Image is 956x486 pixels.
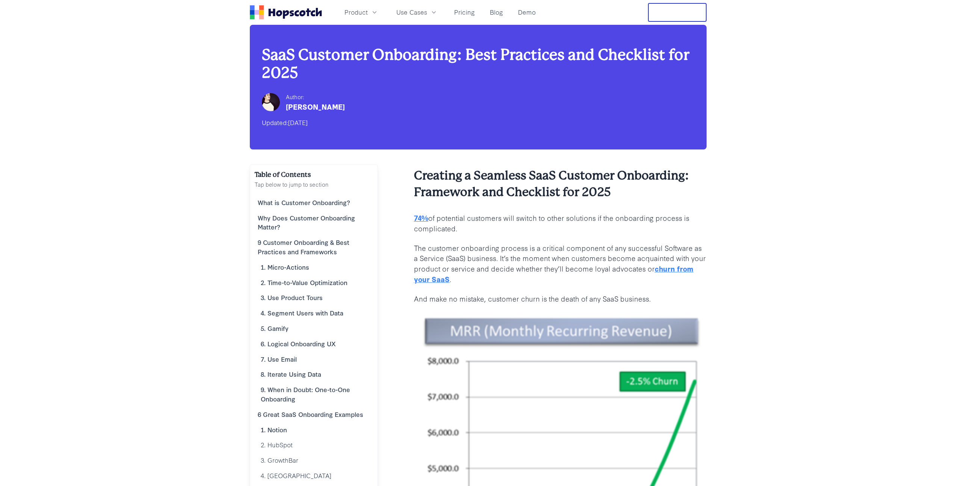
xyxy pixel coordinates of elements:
[255,169,373,180] h2: Table of Contents
[414,263,693,284] a: churn from your SaaS
[255,275,373,290] a: 2. Time-to-Value Optimization
[515,6,539,18] a: Demo
[261,293,323,302] b: 3. Use Product Tours
[286,92,345,101] div: Author:
[258,213,355,231] b: Why Does Customer Onboarding Matter?
[261,425,287,434] b: 1. Notion
[255,336,373,352] a: 6. Logical Onboarding UX
[255,235,373,260] a: 9 Customer Onboarding & Best Practices and Frameworks
[451,6,478,18] a: Pricing
[261,355,297,363] b: 7. Use Email
[255,382,373,407] a: 9. When in Doubt: One-to-One Onboarding
[255,437,373,453] a: 2. HubSpot
[255,321,373,336] a: 5. Gamify
[258,198,350,207] b: What is Customer Onboarding?
[258,238,349,256] b: 9 Customer Onboarding & Best Practices and Frameworks
[255,367,373,382] a: 8. Iterate Using Data
[414,213,707,234] p: of potential customers will switch to other solutions if the onboarding process is complicated.
[648,3,707,22] button: Free Trial
[250,5,322,20] a: Home
[255,210,373,235] a: Why Does Customer Onboarding Matter?
[288,118,308,127] time: [DATE]
[344,8,368,17] span: Product
[414,293,707,304] p: And make no mistake, customer churn is the death of any SaaS business.
[261,370,321,378] b: 8. Iterate Using Data
[261,339,336,348] b: 6. Logical Onboarding UX
[261,308,343,317] b: 4. Segment Users with Data
[255,453,373,468] a: 3. GrowthBar
[261,385,350,403] b: 9. When in Doubt: One-to-One Onboarding
[261,263,309,271] b: 1. Micro-Actions
[414,169,689,199] b: Creating a Seamless SaaS Customer Onboarding: Framework and Checklist for 2025
[414,213,428,223] a: 74%
[255,180,373,189] p: Tap below to jump to section
[261,324,288,332] b: 5. Gamify
[255,352,373,367] a: 7. Use Email
[261,278,347,287] b: 2. Time-to-Value Optimization
[392,6,442,18] button: Use Cases
[255,468,373,483] a: 4. [GEOGRAPHIC_DATA]
[255,260,373,275] a: 1. Micro-Actions
[487,6,506,18] a: Blog
[262,116,695,128] div: Updated:
[262,46,695,82] h1: SaaS Customer Onboarding: Best Practices and Checklist for 2025
[258,410,363,418] b: 6 Great SaaS Onboarding Examples
[255,422,373,438] a: 1. Notion
[255,195,373,210] a: What is Customer Onboarding?
[255,305,373,321] a: 4. Segment Users with Data
[396,8,427,17] span: Use Cases
[340,6,383,18] button: Product
[414,243,707,285] p: The customer onboarding process is a critical component of any successful Software as a Service (...
[255,407,373,422] a: 6 Great SaaS Onboarding Examples
[262,93,280,111] img: Cam Sloan
[286,101,345,112] div: [PERSON_NAME]
[255,290,373,305] a: 3. Use Product Tours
